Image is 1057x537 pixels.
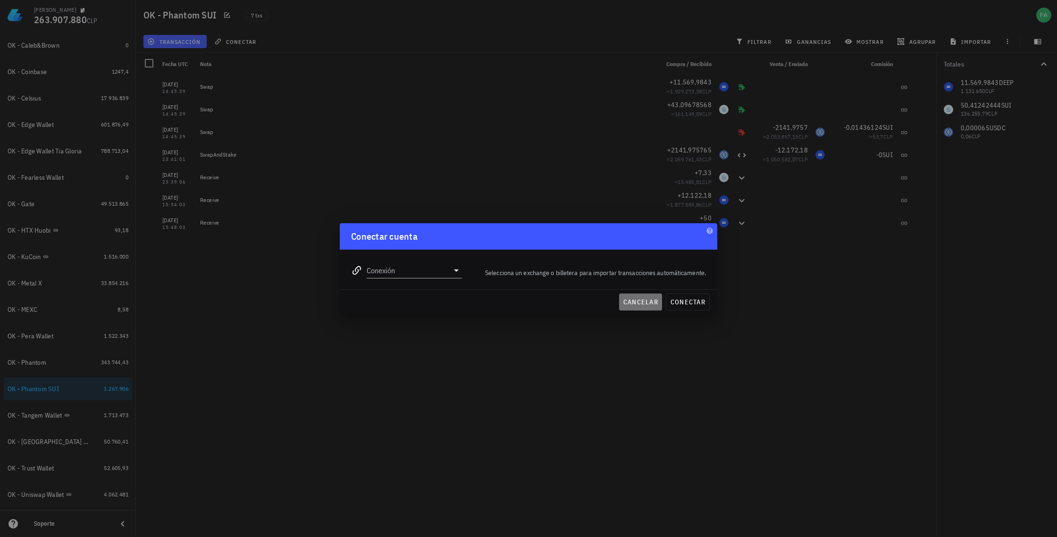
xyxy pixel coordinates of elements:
div: Conectar cuenta [351,229,418,244]
span: conectar [670,298,705,306]
span: cancelar [623,298,658,306]
button: cancelar [619,294,662,310]
div: Selecciona un exchange o billetera para importar transacciones automáticamente. [468,262,712,284]
button: conectar [666,294,710,310]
